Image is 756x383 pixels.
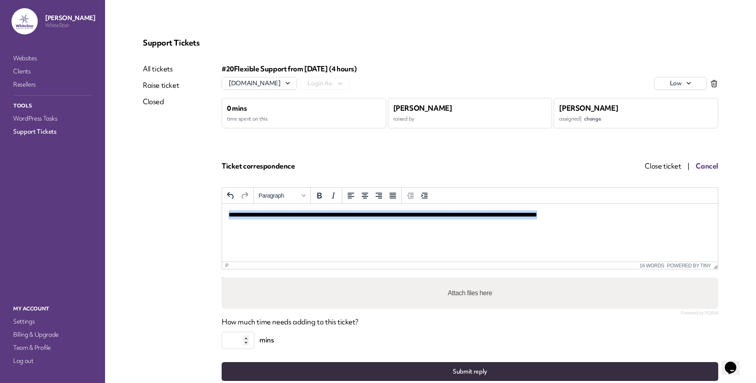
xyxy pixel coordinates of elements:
[710,80,718,88] div: Click to delete ticket
[393,115,415,122] span: raised by
[143,38,718,48] p: Support Tickets
[654,77,707,90] button: low
[227,115,268,122] span: time spent on this
[372,189,386,203] button: Align right
[222,204,718,262] iframe: Rich Text Area
[11,329,94,340] a: Billing & Upgrade
[417,189,431,203] button: Increase indent
[11,316,94,327] a: Settings
[696,161,718,171] span: Cancel
[222,161,295,171] span: Ticket correspondence
[143,97,179,107] a: Closed
[645,161,681,171] span: Close ticket
[667,263,711,269] a: Powered by Tiny
[559,115,601,122] span: assigned
[687,161,690,171] span: |
[227,103,247,113] span: 0 mins
[11,113,94,124] a: WordPress Tasks
[681,311,718,315] a: Powered by PQINA
[311,188,342,204] div: formatting
[222,362,718,381] button: Submit reply
[11,66,94,77] a: Clients
[580,115,582,122] span: |
[11,303,94,314] p: My Account
[11,342,94,353] a: Team & Profile
[224,189,238,203] button: Undo
[254,188,311,204] div: styles
[711,262,718,269] div: Resize
[259,192,299,199] span: Paragraph
[11,79,94,90] a: Resellers
[358,189,372,203] button: Align center
[344,189,358,203] button: Align left
[342,188,402,204] div: alignment
[654,77,707,90] div: Click to change priority
[225,263,229,269] div: p
[143,64,179,74] a: All tickets
[639,263,664,269] button: 16 words
[403,189,417,203] button: Decrease indent
[222,78,297,89] button: [DOMAIN_NAME]
[402,188,433,204] div: indentation
[45,22,95,29] p: WhiteStar
[11,126,94,137] a: Support Tickets
[238,189,252,203] button: Redo
[222,188,254,204] div: history
[722,350,748,375] iframe: chat widget
[393,103,452,113] span: [PERSON_NAME]
[143,80,179,90] a: Raise ticket
[11,355,94,367] a: Log out
[11,52,94,64] a: Websites
[300,77,350,90] button: Login As:
[559,103,618,113] span: [PERSON_NAME]
[222,64,718,74] div: #20 Flexible Support from [DATE] (4 hours)
[254,332,279,349] span: mins
[584,115,601,122] span: change
[326,189,340,203] button: Italic
[255,189,309,203] button: Formats
[312,189,326,203] button: Bold
[386,189,400,203] button: Justify
[222,317,718,327] p: How much time needs adding to this ticket?
[45,14,95,22] p: [PERSON_NAME]
[444,285,495,301] label: Attach files here
[11,100,94,111] p: Tools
